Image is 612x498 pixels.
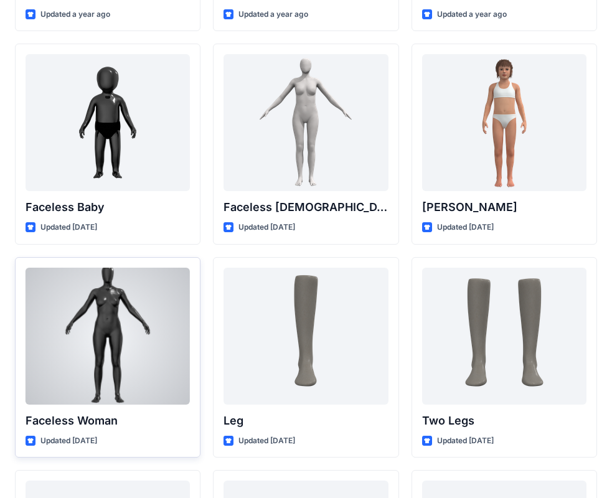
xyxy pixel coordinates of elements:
[26,268,190,405] a: Faceless Woman
[422,268,586,405] a: Two Legs
[437,221,494,234] p: Updated [DATE]
[40,8,110,21] p: Updated a year ago
[238,221,295,234] p: Updated [DATE]
[422,199,586,216] p: [PERSON_NAME]
[238,8,308,21] p: Updated a year ago
[437,435,494,448] p: Updated [DATE]
[26,54,190,191] a: Faceless Baby
[422,412,586,430] p: Two Legs
[224,199,388,216] p: Faceless [DEMOGRAPHIC_DATA] CN Lite
[238,435,295,448] p: Updated [DATE]
[26,199,190,216] p: Faceless Baby
[224,54,388,191] a: Faceless Female CN Lite
[224,268,388,405] a: Leg
[437,8,507,21] p: Updated a year ago
[26,412,190,430] p: Faceless Woman
[422,54,586,191] a: Emily
[40,435,97,448] p: Updated [DATE]
[40,221,97,234] p: Updated [DATE]
[224,412,388,430] p: Leg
